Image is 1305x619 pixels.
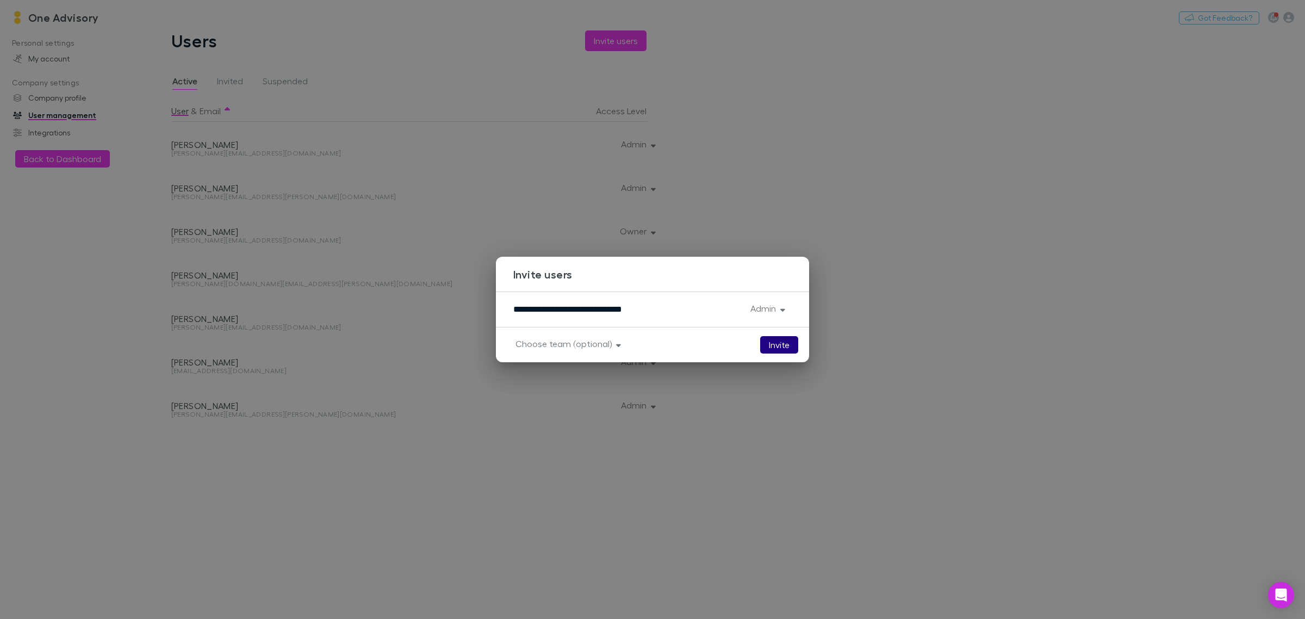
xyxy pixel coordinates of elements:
div: Open Intercom Messenger [1268,582,1294,608]
button: Choose team (optional) [507,336,627,351]
div: Enter email (separate emails using a comma) [513,301,742,318]
button: Invite [760,336,798,354]
button: Admin [742,301,792,316]
h3: Invite users [513,268,809,281]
